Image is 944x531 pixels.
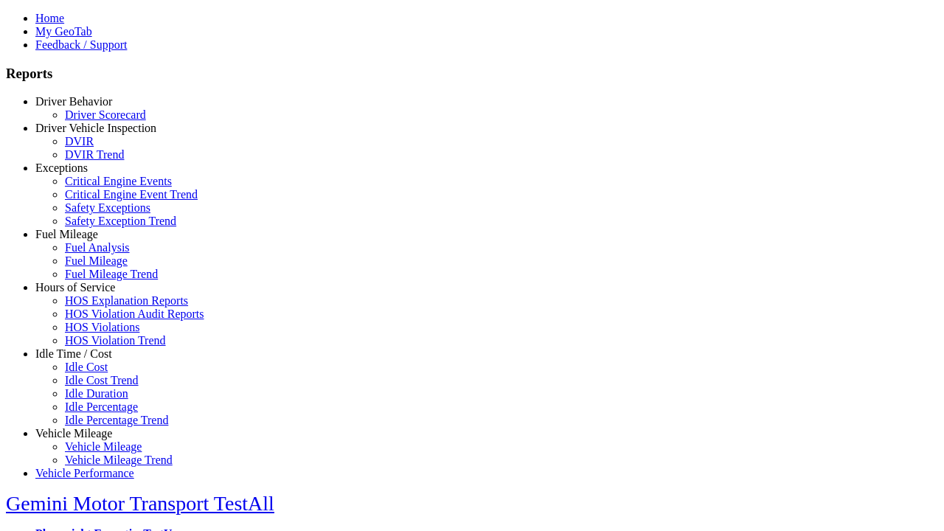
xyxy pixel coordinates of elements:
[35,162,88,174] a: Exceptions
[65,254,128,267] a: Fuel Mileage
[6,66,938,82] h3: Reports
[65,308,204,320] a: HOS Violation Audit Reports
[65,321,139,333] a: HOS Violations
[65,294,188,307] a: HOS Explanation Reports
[35,347,112,360] a: Idle Time / Cost
[65,108,146,121] a: Driver Scorecard
[65,400,138,413] a: Idle Percentage
[65,188,198,201] a: Critical Engine Event Trend
[65,215,176,227] a: Safety Exception Trend
[65,175,172,187] a: Critical Engine Events
[35,122,156,134] a: Driver Vehicle Inspection
[35,281,115,294] a: Hours of Service
[65,454,173,466] a: Vehicle Mileage Trend
[35,427,112,440] a: Vehicle Mileage
[35,38,127,51] a: Feedback / Support
[65,241,130,254] a: Fuel Analysis
[35,467,134,479] a: Vehicle Performance
[35,95,112,108] a: Driver Behavior
[65,135,94,147] a: DVIR
[65,414,168,426] a: Idle Percentage Trend
[35,228,98,240] a: Fuel Mileage
[65,387,128,400] a: Idle Duration
[35,25,92,38] a: My GeoTab
[65,201,150,214] a: Safety Exceptions
[35,12,64,24] a: Home
[65,361,108,373] a: Idle Cost
[65,268,158,280] a: Fuel Mileage Trend
[65,374,139,386] a: Idle Cost Trend
[6,492,274,515] a: Gemini Motor Transport TestAll
[65,148,124,161] a: DVIR Trend
[65,440,142,453] a: Vehicle Mileage
[65,334,166,347] a: HOS Violation Trend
